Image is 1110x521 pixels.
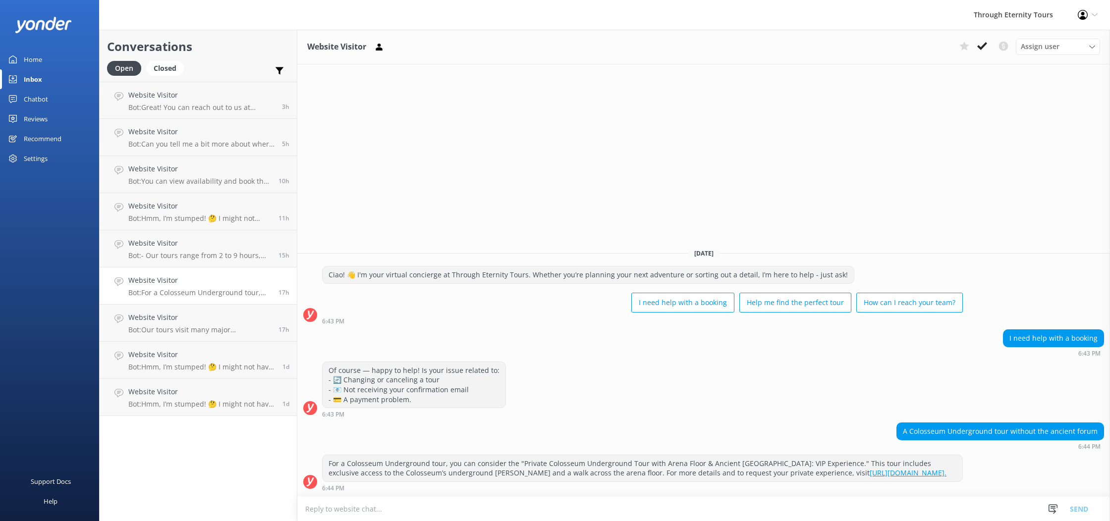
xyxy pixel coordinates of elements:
[128,103,275,112] p: Bot: Great! You can reach out to us at [EMAIL_ADDRESS][DOMAIN_NAME]. Our team will be happy to as...
[1078,351,1101,357] strong: 6:43 PM
[15,17,72,33] img: yonder-white-logo.png
[1021,41,1059,52] span: Assign user
[856,293,963,313] button: How can I reach your team?
[100,119,297,156] a: Website VisitorBot:Can you tell me a bit more about where you are going? We have an amazing array...
[24,69,42,89] div: Inbox
[278,214,289,222] span: Sep 29 2025 12:36am (UTC +02:00) Europe/Amsterdam
[44,491,57,511] div: Help
[278,251,289,260] span: Sep 28 2025 07:50pm (UTC +02:00) Europe/Amsterdam
[31,471,71,491] div: Support Docs
[897,423,1104,440] div: A Colosseum Underground tour without the ancient forum
[322,412,344,417] strong: 6:43 PM
[278,325,289,334] span: Sep 28 2025 05:51pm (UTC +02:00) Europe/Amsterdam
[146,62,189,73] a: Closed
[307,41,366,53] h3: Website Visitor
[282,400,289,408] span: Sep 28 2025 01:16am (UTC +02:00) Europe/Amsterdam
[128,214,271,223] p: Bot: Hmm, I’m stumped! 🤔 I might not have the answer to that one, but our amazing team definitely...
[1078,444,1101,450] strong: 6:44 PM
[323,362,505,408] div: Of course — happy to help! Is your issue related to: - 🔄 Changing or canceling a tour - 📧 Not rec...
[323,266,854,283] div: Ciao! 👋 I'm your virtual concierge at Through Eternity Tours. Whether you’re planning your next a...
[631,293,734,313] button: I need help with a booking
[100,342,297,379] a: Website VisitorBot:Hmm, I’m stumped! 🤔 I might not have the answer to that one, but our amazing t...
[1003,350,1104,357] div: Sep 28 2025 06:43pm (UTC +02:00) Europe/Amsterdam
[107,61,141,76] div: Open
[128,325,271,334] p: Bot: Our tours visit many major [DEMOGRAPHIC_DATA] in [GEOGRAPHIC_DATA], but access to the [GEOGR...
[322,484,963,491] div: Sep 28 2025 06:44pm (UTC +02:00) Europe/Amsterdam
[128,126,275,137] h4: Website Visitor
[24,50,42,69] div: Home
[282,140,289,148] span: Sep 29 2025 05:46am (UTC +02:00) Europe/Amsterdam
[128,163,271,174] h4: Website Visitor
[1016,39,1100,54] div: Assign User
[322,317,963,324] div: Sep 28 2025 06:43pm (UTC +02:00) Europe/Amsterdam
[870,468,946,477] a: [URL][DOMAIN_NAME].
[128,363,275,371] p: Bot: Hmm, I’m stumped! 🤔 I might not have the answer to that one, but our amazing team definitely...
[24,89,48,109] div: Chatbot
[100,156,297,193] a: Website VisitorBot:You can view availability and book the Essential Venice Tour directly online a...
[739,293,851,313] button: Help me find the perfect tour
[100,193,297,230] a: Website VisitorBot:Hmm, I’m stumped! 🤔 I might not have the answer to that one, but our amazing t...
[323,455,962,481] div: For a Colosseum Underground tour, you can consider the "Private Colosseum Underground Tour with A...
[128,288,271,297] p: Bot: For a Colosseum Underground tour, you can consider the "Private Colosseum Underground Tour w...
[107,37,289,56] h2: Conversations
[128,238,271,249] h4: Website Visitor
[896,443,1104,450] div: Sep 28 2025 06:44pm (UTC +02:00) Europe/Amsterdam
[322,318,344,324] strong: 6:43 PM
[322,485,344,491] strong: 6:44 PM
[128,90,275,101] h4: Website Visitor
[128,140,275,149] p: Bot: Can you tell me a bit more about where you are going? We have an amazing array of group and ...
[128,386,275,397] h4: Website Visitor
[100,230,297,267] a: Website VisitorBot:- Our tours range from 2 to 9 hours, depending on the experience you choose. -...
[128,349,275,360] h4: Website Visitor
[128,177,271,186] p: Bot: You can view availability and book the Essential Venice Tour directly online at [URL][DOMAIN...
[282,103,289,111] span: Sep 29 2025 08:15am (UTC +02:00) Europe/Amsterdam
[100,82,297,119] a: Website VisitorBot:Great! You can reach out to us at [EMAIL_ADDRESS][DOMAIN_NAME]. Our team will ...
[107,62,146,73] a: Open
[322,411,506,417] div: Sep 28 2025 06:43pm (UTC +02:00) Europe/Amsterdam
[100,379,297,416] a: Website VisitorBot:Hmm, I’m stumped! 🤔 I might not have the answer to that one, but our amazing t...
[24,149,48,168] div: Settings
[688,249,720,258] span: [DATE]
[128,251,271,260] p: Bot: - Our tours range from 2 to 9 hours, depending on the experience you choose. - For specific ...
[146,61,184,76] div: Closed
[128,201,271,211] h4: Website Visitor
[128,275,271,286] h4: Website Visitor
[100,267,297,305] a: Website VisitorBot:For a Colosseum Underground tour, you can consider the "Private Colosseum Unde...
[24,129,61,149] div: Recommend
[278,177,289,185] span: Sep 29 2025 01:34am (UTC +02:00) Europe/Amsterdam
[128,312,271,323] h4: Website Visitor
[128,400,275,409] p: Bot: Hmm, I’m stumped! 🤔 I might not have the answer to that one, but our amazing team definitely...
[24,109,48,129] div: Reviews
[278,288,289,297] span: Sep 28 2025 06:44pm (UTC +02:00) Europe/Amsterdam
[100,305,297,342] a: Website VisitorBot:Our tours visit many major [DEMOGRAPHIC_DATA] in [GEOGRAPHIC_DATA], but access...
[1003,330,1104,347] div: I need help with a booking
[282,363,289,371] span: Sep 28 2025 07:49am (UTC +02:00) Europe/Amsterdam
